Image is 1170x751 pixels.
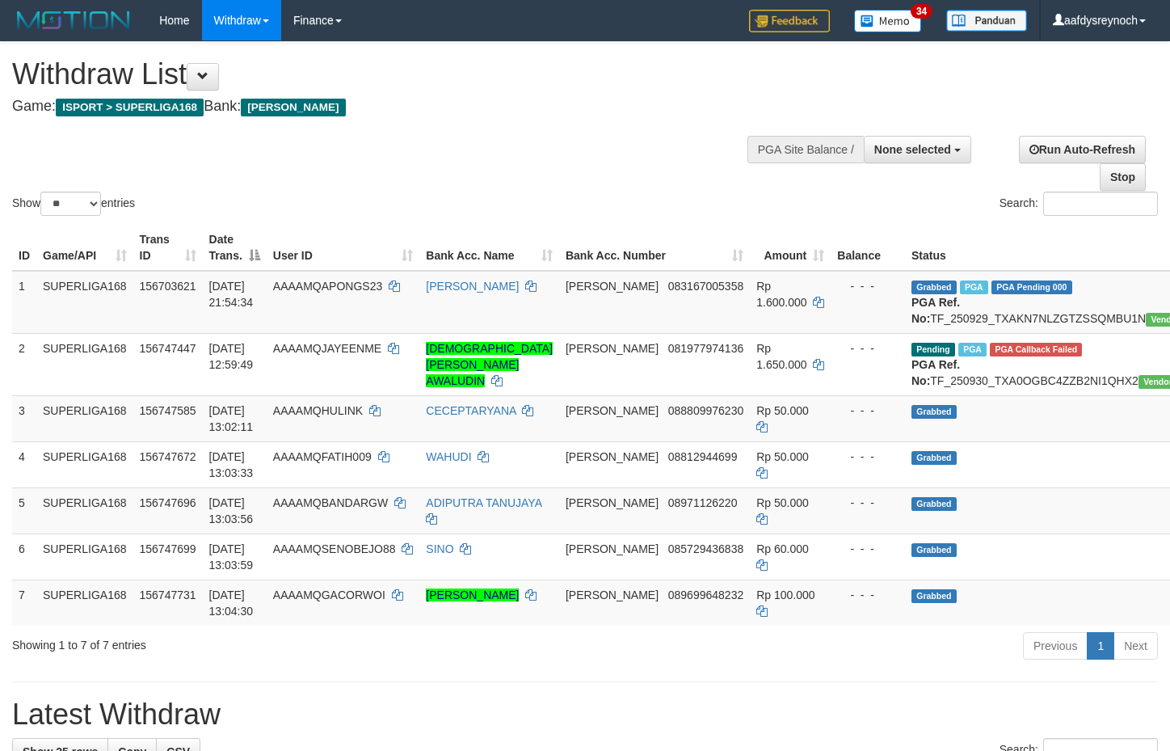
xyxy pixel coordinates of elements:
a: Run Auto-Refresh [1019,136,1146,163]
span: AAAAMQJAYEENME [273,342,381,355]
th: Amount: activate to sort column ascending [750,225,831,271]
a: Stop [1100,163,1146,191]
span: [DATE] 13:04:30 [209,589,254,618]
a: Previous [1023,632,1088,660]
th: Bank Acc. Number: activate to sort column ascending [559,225,750,271]
th: ID [12,225,36,271]
td: SUPERLIGA168 [36,395,133,441]
div: PGA Site Balance / [747,136,864,163]
div: - - - [837,541,899,557]
td: SUPERLIGA168 [36,487,133,534]
img: Feedback.jpg [749,10,830,32]
span: [DATE] 13:02:11 [209,404,254,433]
a: [PERSON_NAME] [426,280,519,293]
span: 156747672 [140,450,196,463]
span: Copy 08971126220 to clipboard [668,496,738,509]
span: Rp 50.000 [756,450,809,463]
a: Next [1113,632,1158,660]
span: PGA Pending [991,281,1072,294]
span: [PERSON_NAME] [566,450,659,463]
h1: Withdraw List [12,58,764,91]
span: [PERSON_NAME] [241,99,345,116]
span: None selected [874,143,951,156]
img: panduan.png [946,10,1027,32]
span: Grabbed [911,497,957,511]
span: 156747731 [140,589,196,601]
a: SINO [426,542,453,555]
div: - - - [837,278,899,294]
th: Bank Acc. Name: activate to sort column ascending [419,225,559,271]
td: SUPERLIGA168 [36,580,133,626]
th: Date Trans.: activate to sort column descending [203,225,267,271]
span: AAAAMQGACORWOI [273,589,385,601]
td: SUPERLIGA168 [36,271,133,334]
td: SUPERLIGA168 [36,534,133,580]
span: Rp 60.000 [756,542,809,555]
span: AAAAMQFATIH009 [273,450,372,463]
a: ADIPUTRA TANUJAYA [426,496,541,509]
td: 6 [12,534,36,580]
span: ISPORT > SUPERLIGA168 [56,99,204,116]
label: Show entries [12,192,135,216]
span: [PERSON_NAME] [566,496,659,509]
span: Copy 088809976230 to clipboard [668,404,743,417]
span: Copy 081977974136 to clipboard [668,342,743,355]
span: Grabbed [911,451,957,465]
span: 156747585 [140,404,196,417]
span: [PERSON_NAME] [566,280,659,293]
input: Search: [1043,192,1158,216]
td: 5 [12,487,36,534]
span: Rp 1.650.000 [756,342,806,371]
td: SUPERLIGA168 [36,441,133,487]
span: [DATE] 21:54:34 [209,280,254,309]
span: Marked by aafsoumeymey [958,343,987,357]
b: PGA Ref. No: [911,296,960,325]
span: [PERSON_NAME] [566,542,659,555]
span: 34 [911,4,932,19]
div: - - - [837,449,899,465]
a: [PERSON_NAME] [426,589,519,601]
span: Copy 083167005358 to clipboard [668,280,743,293]
span: [PERSON_NAME] [566,404,659,417]
td: 2 [12,333,36,395]
span: AAAAMQAPONGS23 [273,280,382,293]
span: 156703621 [140,280,196,293]
h4: Game: Bank: [12,99,764,115]
th: Trans ID: activate to sort column ascending [133,225,203,271]
th: Balance [831,225,905,271]
span: [PERSON_NAME] [566,589,659,601]
span: 156747447 [140,342,196,355]
span: AAAAMQSENOBEJO88 [273,542,396,555]
div: Showing 1 to 7 of 7 entries [12,631,475,653]
b: PGA Ref. No: [911,358,960,387]
span: Rp 100.000 [756,589,814,601]
span: AAAAMQBANDARGW [273,496,388,509]
button: None selected [864,136,971,163]
span: AAAAMQHULINK [273,404,363,417]
span: Rp 50.000 [756,496,809,509]
span: [DATE] 13:03:56 [209,496,254,525]
div: - - - [837,403,899,419]
span: Copy 085729436838 to clipboard [668,542,743,555]
span: Pending [911,343,955,357]
a: WAHUDI [426,450,471,463]
span: Rp 1.600.000 [756,280,806,309]
img: Button%20Memo.svg [854,10,922,32]
span: [DATE] 13:03:33 [209,450,254,479]
h1: Latest Withdraw [12,698,1158,731]
span: Grabbed [911,405,957,419]
th: User ID: activate to sort column ascending [267,225,420,271]
a: 1 [1087,632,1114,660]
span: PGA Error [990,343,1082,357]
span: Rp 50.000 [756,404,809,417]
div: - - - [837,587,899,603]
span: [DATE] 13:03:59 [209,542,254,572]
span: [PERSON_NAME] [566,342,659,355]
label: Search: [1000,192,1158,216]
span: Grabbed [911,589,957,603]
span: Marked by aafchhiseyha [960,281,988,294]
td: 1 [12,271,36,334]
span: 156747699 [140,542,196,555]
a: CECEPTARYANA [426,404,516,417]
th: Game/API: activate to sort column ascending [36,225,133,271]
